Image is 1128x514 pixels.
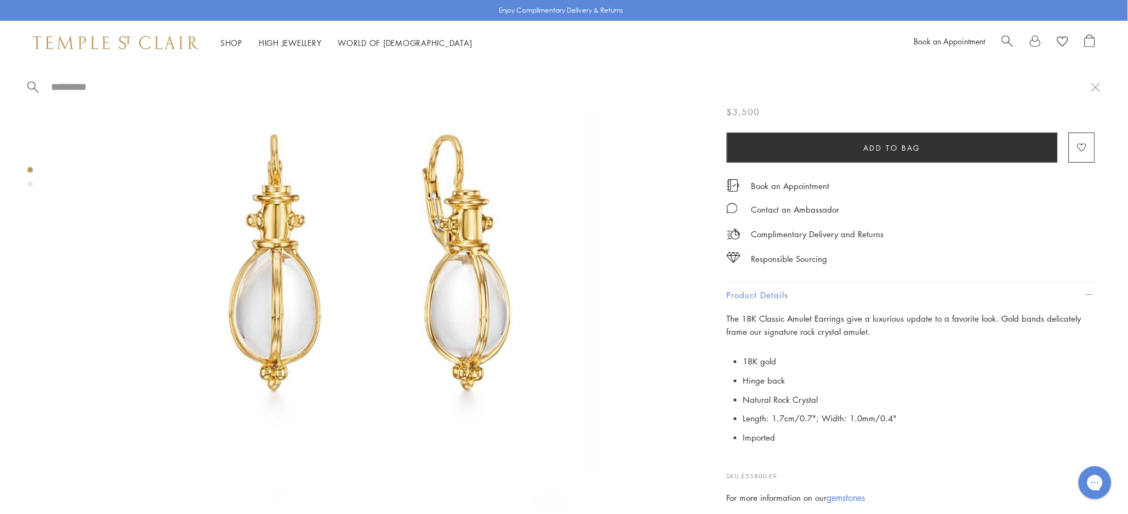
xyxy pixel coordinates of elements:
span: E55800-E9 [742,472,778,480]
button: Product Details [727,283,1095,307]
iframe: Gorgias live chat messenger [1073,462,1117,503]
div: Contact an Ambassador [751,203,840,216]
div: Product gallery navigation [27,164,33,196]
a: Open Shopping Bag [1085,35,1095,51]
li: 18K gold [743,352,1095,371]
p: Enjoy Complimentary Delivery & Returns [499,5,624,16]
a: High JewelleryHigh Jewellery [259,37,322,48]
li: Imported [743,428,1095,447]
div: Responsible Sourcing [751,252,828,266]
a: Book an Appointment [751,180,830,192]
p: Complimentary Delivery and Returns [751,227,884,241]
li: Natural Rock Crystal [743,390,1095,409]
span: $3,500 [727,105,760,119]
a: World of [DEMOGRAPHIC_DATA]World of [DEMOGRAPHIC_DATA] [338,37,472,48]
p: SKU: [727,460,1095,481]
img: icon_delivery.svg [727,227,740,241]
a: View Wishlist [1057,35,1068,51]
img: Temple St. Clair [33,36,198,49]
img: MessageIcon-01_2.svg [727,203,738,214]
a: gemstones [827,492,865,504]
a: ShopShop [220,37,242,48]
li: Hinge back [743,371,1095,390]
span: Add to bag [864,142,921,154]
a: Book an Appointment [914,36,985,47]
div: For more information on our [727,491,1095,505]
img: icon_sourcing.svg [727,252,740,263]
a: Search [1002,35,1013,51]
span: The 18K Classic Amulet Earrings give a luxurious update to a favorite look. Gold bands delicately... [727,313,1081,338]
nav: Main navigation [220,36,472,50]
img: icon_appointment.svg [727,179,740,192]
li: Length: 1.7cm/0.7"; Width: 1.0mm/0.4" [743,409,1095,428]
button: Add to bag [727,133,1058,163]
